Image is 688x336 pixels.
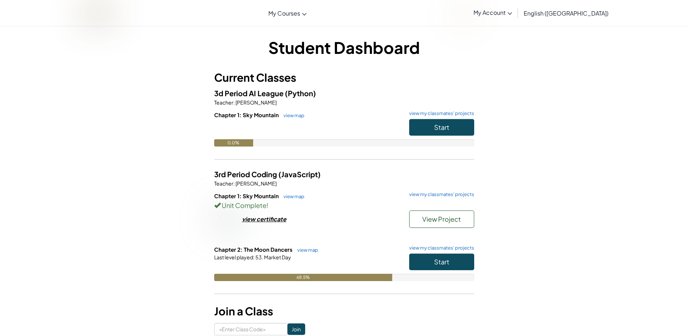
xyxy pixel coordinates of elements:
a: view certificate [214,215,286,223]
span: View Project [422,215,461,223]
span: Market Day [263,254,291,260]
a: view map [280,112,304,118]
span: 53. [255,254,263,260]
span: [PERSON_NAME] [235,180,277,187]
span: Start [434,258,449,266]
a: My Courses [265,3,310,23]
span: Teacher [214,99,233,106]
a: My Account [454,1,516,24]
span: (Python) [285,89,316,98]
span: [PERSON_NAME] [235,99,277,106]
a: view my classmates' projects [406,246,474,250]
span: My Courses [268,9,300,17]
span: English ([GEOGRAPHIC_DATA]) [524,9,609,17]
a: view my classmates' projects [406,111,474,116]
button: View Project [409,210,474,228]
div: 68.5% [214,274,392,281]
span: 3d Period AI League [214,89,285,98]
span: Chapter 1: Sky Mountain [214,192,280,199]
a: English ([GEOGRAPHIC_DATA]) [520,3,612,23]
span: : [233,180,235,187]
input: <Enter Class Code> [214,323,287,335]
span: Chapter 1: Sky Mountain [214,111,280,118]
span: Last level played [214,254,253,260]
span: Chapter 2: The Moon Dancers [214,246,294,253]
span: My Account [473,9,512,16]
span: Unit Complete [221,201,267,209]
h3: Current Classes [214,69,474,86]
img: avatar [458,7,470,19]
a: view map [280,193,304,199]
div: 0.0% [214,139,253,146]
span: : [253,254,255,260]
h1: Student Dashboard [214,36,474,59]
a: view map [294,247,318,253]
span: Start [434,123,449,131]
a: Ozaria by CodeCombat logo [81,5,115,20]
span: (JavaScript) [278,170,321,179]
h3: Join a Class [214,303,474,319]
input: Join [287,323,305,335]
button: Start [409,119,474,136]
span: 3rd Period Coding [214,170,278,179]
span: : [233,99,235,106]
div: view certificate [242,215,286,223]
span: ! [267,201,268,209]
img: certificate-icon.png [214,210,237,229]
a: view my classmates' projects [406,192,474,197]
span: Teacher [214,180,233,187]
img: Home [81,5,115,20]
button: Start [409,254,474,270]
